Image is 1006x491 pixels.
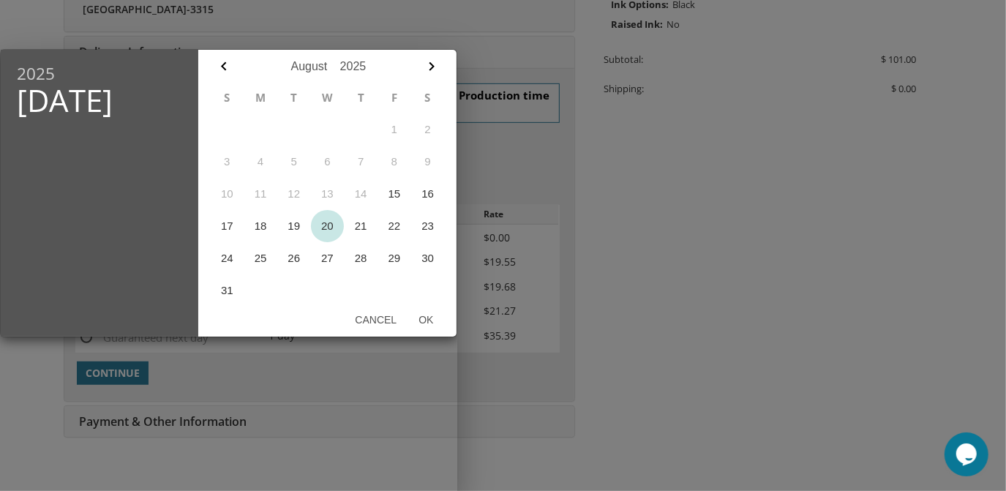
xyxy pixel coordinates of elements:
[211,274,244,307] button: 31
[211,210,244,242] button: 17
[344,210,378,242] button: 21
[244,242,277,274] button: 25
[945,432,991,476] iframe: chat widget
[17,83,182,117] span: [DATE]
[411,178,445,210] button: 16
[411,242,445,274] button: 30
[344,307,408,333] button: Cancel
[244,210,277,242] button: 18
[322,90,333,105] abbr: Wednesday
[311,242,345,274] button: 27
[411,210,445,242] button: 23
[391,90,397,105] abbr: Friday
[211,242,244,274] button: 24
[224,90,230,105] abbr: Sunday
[255,90,266,105] abbr: Monday
[344,242,378,274] button: 28
[378,210,411,242] button: 22
[290,90,297,105] abbr: Tuesday
[277,210,311,242] button: 19
[378,178,411,210] button: 15
[378,242,411,274] button: 29
[17,64,182,83] span: 2025
[408,307,444,333] button: Ok
[358,90,364,105] abbr: Thursday
[311,210,345,242] button: 20
[277,242,311,274] button: 26
[425,90,431,105] abbr: Saturday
